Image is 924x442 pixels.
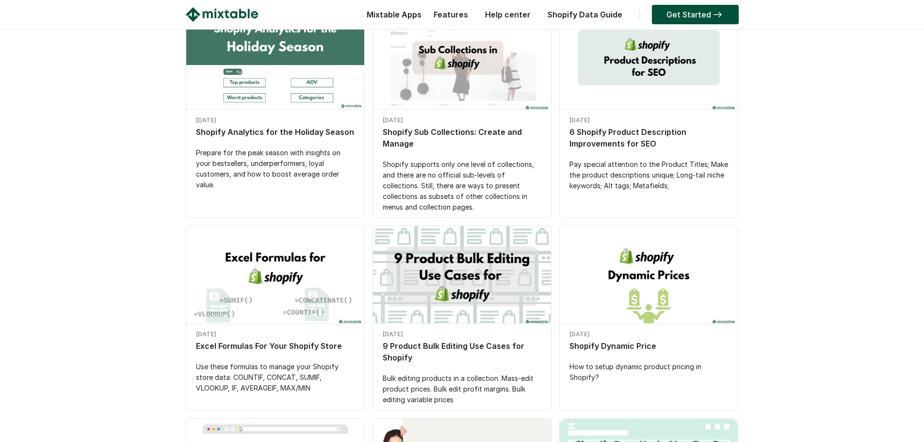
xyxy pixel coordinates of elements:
div: How to setup dynamic product pricing in Shopify? [569,361,728,383]
a: Shopify Data Guide [543,10,627,19]
div: Shopify Sub Collections: Create and Manage [383,126,541,149]
a: Help center [480,10,535,19]
div: 6 Shopify Product Description Improvements for SEO [569,126,728,149]
img: Shopify Sub Collections: Create and Manage [373,12,551,113]
div: Prepare for the peak season with insights on your bestsellers, underperformers, loyal customers, ... [196,147,355,190]
img: 6 Shopify Product Description Improvements for SEO [560,12,738,113]
div: Shopify Dynamic Price [569,340,728,352]
a: Shopify Analytics for the Holiday Season [DATE] Shopify Analytics for the Holiday Season Prepare ... [186,12,364,195]
img: Shopify Analytics for the Holiday Season [186,12,364,113]
div: Shopify Analytics for the Holiday Season [196,126,355,138]
img: Mixtable logo [186,7,258,22]
div: 9 Product Bulk Editing Use Cases for Shopify [383,340,541,363]
div: Mixtable Apps [362,7,421,27]
div: [DATE] [383,115,541,126]
a: Shopify Dynamic Price [DATE] Shopify Dynamic Price How to setup dynamic product pricing in Shopify? [560,226,738,388]
a: Get Started [652,5,739,24]
div: Excel Formulas For Your Shopify Store [196,340,355,352]
a: Excel Formulas For Your Shopify Store [DATE] Excel Formulas For Your Shopify Store Use these form... [186,226,364,398]
div: [DATE] [569,328,728,340]
div: Use these formulas to manage your Shopify store data: COUNTIF, CONCAT, SUMIF, VLOOKUP, IF, AVERAG... [196,361,355,393]
a: Features [429,10,473,19]
img: Excel Formulas For Your Shopify Store [186,226,364,327]
div: [DATE] [383,328,541,340]
a: 9 Product Bulk Editing Use Cases for Shopify [DATE] 9 Product Bulk Editing Use Cases for Shopify ... [373,226,551,410]
div: Shopify supports only one level of collections, and there are no official sub-levels of collectio... [383,159,541,213]
div: [DATE] [196,328,355,340]
div: Pay special attention to the Product Titles; Make the product descriptions unique; Long-tail nich... [569,159,728,191]
a: Shopify Sub Collections: Create and Manage [DATE] Shopify Sub Collections: Create and Manage Shop... [373,12,551,217]
div: [DATE] [196,115,355,126]
img: 9 Product Bulk Editing Use Cases for Shopify [373,226,551,327]
a: 6 Shopify Product Description Improvements for SEO [DATE] 6 Shopify Product Description Improveme... [560,12,738,196]
img: Shopify Dynamic Price [560,226,738,327]
img: arrow-right.svg [711,12,724,17]
div: Bulk editing products in a collection. Mass-edit product prices. Bulk edit profit margins. Bulk e... [383,373,541,405]
div: [DATE] [569,115,728,126]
